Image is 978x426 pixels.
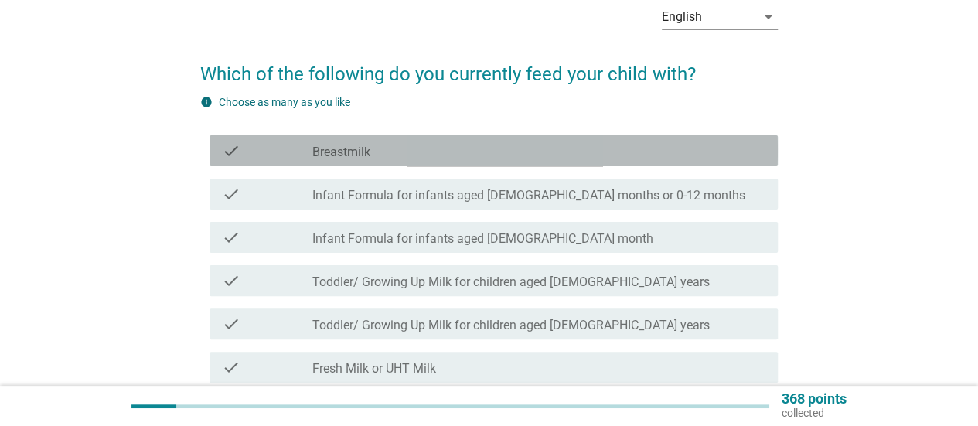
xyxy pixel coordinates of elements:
i: arrow_drop_down [759,8,778,26]
i: check [222,185,240,203]
h2: Which of the following do you currently feed your child with? [200,45,778,88]
label: Toddler/ Growing Up Milk for children aged [DEMOGRAPHIC_DATA] years [312,318,710,333]
label: Infant Formula for infants aged [DEMOGRAPHIC_DATA] months or 0-12 months [312,188,745,203]
label: Toddler/ Growing Up Milk for children aged [DEMOGRAPHIC_DATA] years [312,274,710,290]
label: Fresh Milk or UHT Milk [312,361,436,377]
i: check [222,271,240,290]
p: 368 points [782,392,847,406]
i: check [222,358,240,377]
div: English [662,10,702,24]
label: Choose as many as you like [219,96,350,108]
label: Infant Formula for infants aged [DEMOGRAPHIC_DATA] month [312,231,653,247]
i: check [222,141,240,160]
label: Breastmilk [312,145,370,160]
p: collected [782,406,847,420]
i: info [200,96,213,108]
i: check [222,228,240,247]
i: check [222,315,240,333]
